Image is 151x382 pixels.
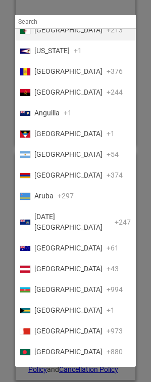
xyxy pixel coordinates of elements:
span: [GEOGRAPHIC_DATA] [34,284,103,295]
ul: List of countries [15,29,136,367]
span: [DATE][GEOGRAPHIC_DATA] [34,211,111,233]
span: +61 [107,243,119,253]
span: +213 [107,25,123,35]
span: +1 [107,305,115,316]
span: [GEOGRAPHIC_DATA] [34,264,103,274]
span: +244 [107,87,123,98]
span: +247 [115,217,131,228]
span: +880 [107,347,123,357]
span: +297 [58,191,74,201]
span: +43 [107,264,119,274]
span: Aruba [34,191,54,201]
span: +374 [107,170,123,181]
span: [GEOGRAPHIC_DATA] [34,347,103,357]
span: [GEOGRAPHIC_DATA] [34,149,103,160]
span: [US_STATE] [34,46,70,56]
span: [GEOGRAPHIC_DATA] [34,170,103,181]
span: +54 [107,149,119,160]
span: +994 [107,284,123,295]
span: [GEOGRAPHIC_DATA] [34,326,103,336]
span: [GEOGRAPHIC_DATA] [34,305,103,316]
span: +1 [74,46,82,56]
span: +1 [107,129,115,139]
span: Anguilla [34,108,60,118]
span: [GEOGRAPHIC_DATA] [34,25,103,35]
span: +1 [64,108,72,118]
span: +376 [107,66,123,77]
span: [GEOGRAPHIC_DATA] [34,66,103,77]
span: [GEOGRAPHIC_DATA] [34,87,103,98]
span: [GEOGRAPHIC_DATA] [34,129,103,139]
input: Search [15,15,136,29]
span: [GEOGRAPHIC_DATA] [34,243,103,253]
span: +973 [107,326,123,336]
